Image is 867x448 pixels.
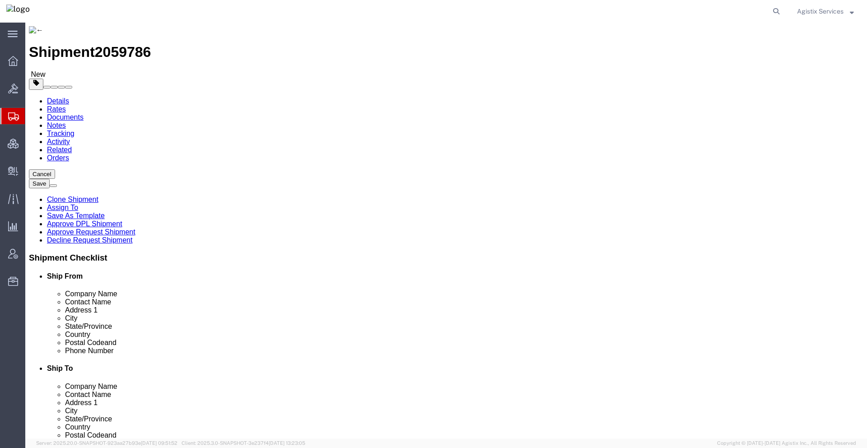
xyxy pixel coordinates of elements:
span: Client: 2025.3.0-SNAPSHOT-3e237f4 [182,440,305,446]
span: [DATE] 09:51:52 [141,440,177,446]
span: Agistix Services [797,6,844,16]
img: logo [6,5,30,18]
button: Agistix Services [797,6,854,17]
span: [DATE] 13:23:05 [269,440,305,446]
iframe: FS Legacy Container [25,23,867,439]
span: Copyright © [DATE]-[DATE] Agistix Inc., All Rights Reserved [717,439,856,447]
span: Server: 2025.20.0-SNAPSHOT-923aa27b93e [36,440,177,446]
